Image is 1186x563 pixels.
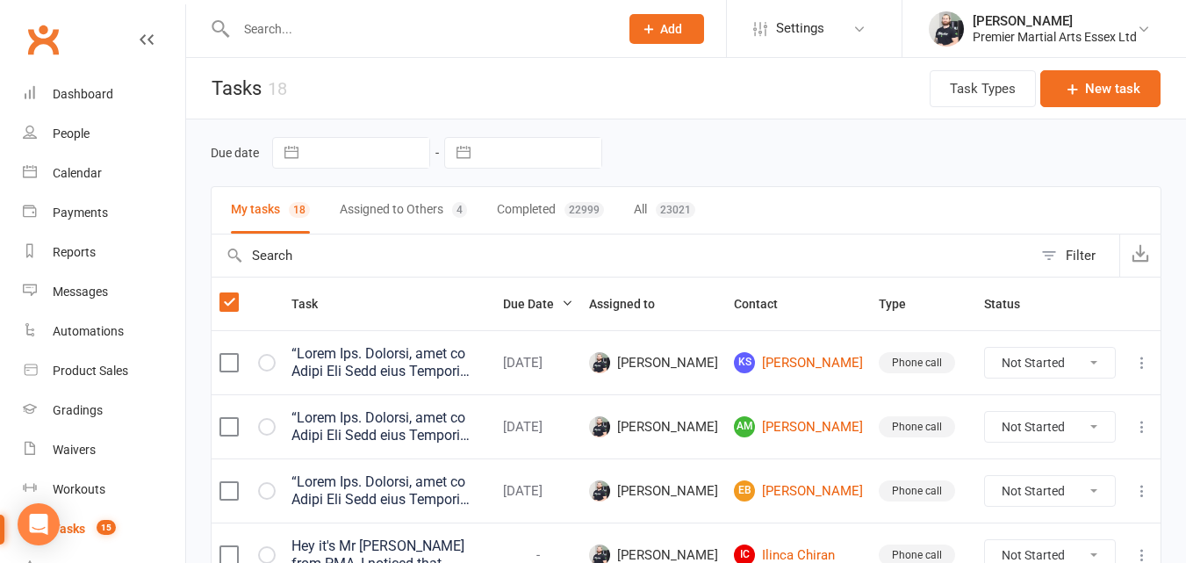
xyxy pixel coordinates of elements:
[589,352,718,373] span: [PERSON_NAME]
[23,154,185,193] a: Calendar
[53,126,90,141] div: People
[879,352,955,373] div: Phone call
[23,272,185,312] a: Messages
[879,480,955,502] div: Phone call
[984,297,1039,311] span: Status
[53,403,103,417] div: Gradings
[291,473,487,509] div: “Lorem Ips. Dolorsi, amet co Adipi Eli Sedd eius Tempori Utlabor Etdo, ma aliq e admi veni qu nos...
[212,235,1032,277] input: Search
[929,11,964,47] img: thumb_image1616261423.png
[23,430,185,470] a: Waivers
[589,480,718,502] span: [PERSON_NAME]
[18,503,60,545] div: Open Intercom Messenger
[879,416,955,437] div: Phone call
[503,293,573,314] button: Due Date
[289,202,310,218] div: 18
[973,13,1137,29] div: [PERSON_NAME]
[1066,245,1096,266] div: Filter
[53,87,113,101] div: Dashboard
[23,351,185,391] a: Product Sales
[23,193,185,233] a: Payments
[589,297,674,311] span: Assigned to
[734,480,755,502] span: EB
[23,75,185,114] a: Dashboard
[23,233,185,272] a: Reports
[53,324,124,338] div: Automations
[53,482,105,496] div: Workouts
[23,114,185,154] a: People
[564,202,604,218] div: 22999
[879,297,925,311] span: Type
[589,352,610,373] img: Callum Chuck
[734,297,797,311] span: Contact
[879,293,925,314] button: Type
[776,9,824,48] span: Settings
[291,345,487,380] div: “Lorem Ips. Dolorsi, amet co Adipi Eli Sedd eius Tempori Utlabor Etdo, ma aliq e admi veni qu nos...
[930,70,1036,107] button: Task Types
[21,18,65,61] a: Clubworx
[734,352,863,373] a: KS[PERSON_NAME]
[1032,235,1119,277] button: Filter
[53,206,108,220] div: Payments
[53,443,96,457] div: Waivers
[497,187,604,234] button: Completed22999
[503,484,573,499] div: [DATE]
[1040,70,1161,107] button: New task
[589,480,610,502] img: Callum Chuck
[503,297,573,311] span: Due Date
[23,391,185,430] a: Gradings
[734,293,797,314] button: Contact
[589,416,718,437] span: [PERSON_NAME]
[734,416,755,437] span: AM
[53,285,108,299] div: Messages
[97,520,116,535] span: 15
[634,187,695,234] button: All23021
[340,187,467,234] button: Assigned to Others4
[503,420,573,435] div: [DATE]
[186,58,287,119] h1: Tasks
[291,293,337,314] button: Task
[53,522,85,536] div: Tasks
[231,187,310,234] button: My tasks18
[503,548,573,563] div: -
[53,364,128,378] div: Product Sales
[984,293,1039,314] button: Status
[973,29,1137,45] div: Premier Martial Arts Essex Ltd
[660,22,682,36] span: Add
[452,202,467,218] div: 4
[291,409,487,444] div: “Lorem Ips. Dolorsi, amet co Adipi Eli Sedd eius Tempori Utlabor Etdo, ma aliq e admi veni qu nos...
[734,352,755,373] span: KS
[53,245,96,259] div: Reports
[734,416,863,437] a: AM[PERSON_NAME]
[211,146,259,160] label: Due date
[503,356,573,371] div: [DATE]
[231,17,607,41] input: Search...
[268,78,287,99] div: 18
[589,416,610,437] img: Callum Chuck
[23,312,185,351] a: Automations
[23,470,185,509] a: Workouts
[656,202,695,218] div: 23021
[734,480,863,502] a: EB[PERSON_NAME]
[23,509,185,549] a: Tasks 15
[629,14,704,44] button: Add
[53,166,102,180] div: Calendar
[291,297,337,311] span: Task
[589,293,674,314] button: Assigned to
